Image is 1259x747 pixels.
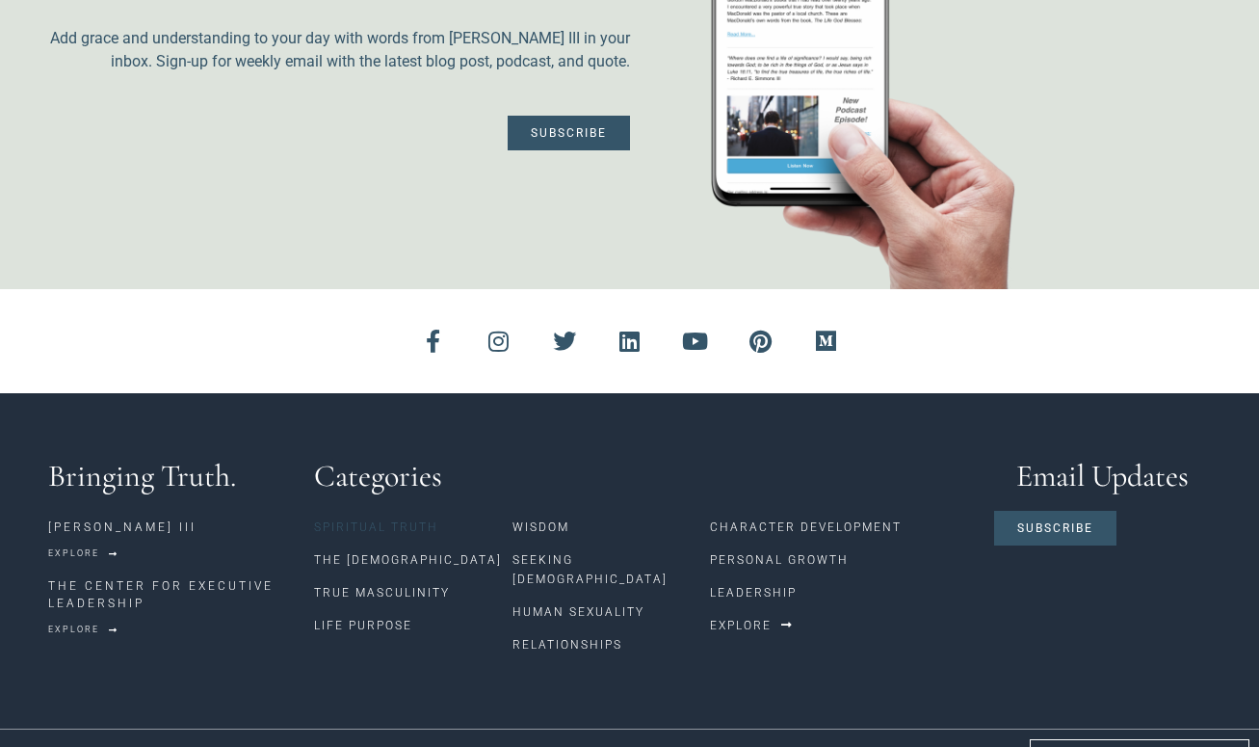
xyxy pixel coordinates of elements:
a: Personal Growth [710,544,974,576]
a: Character Development [710,511,974,544]
p: Add grace and understanding to your day with words from [PERSON_NAME] III in your inbox. Sign-up ... [39,27,630,73]
a: Life Purpose [314,609,512,642]
nav: Menu [314,511,512,642]
h3: Categories [314,461,975,492]
a: True Masculinity [314,576,512,609]
nav: Menu [512,511,711,661]
p: THE CENTER FOR EXECUTIVE LEADERSHIP [48,577,295,612]
a: Human Sexuality [512,596,711,628]
span: Explore [710,620,772,631]
h3: Bringing Truth. [48,461,295,492]
a: Subscribe [994,511,1116,546]
span: Explore [48,549,99,558]
span: Subscribe [1017,522,1093,534]
span: Explore [48,626,99,634]
h3: Email Updates [994,461,1211,492]
a: Explore [48,543,118,565]
a: Explore [710,609,794,642]
a: The [DEMOGRAPHIC_DATA] [314,544,512,576]
a: Explore [48,619,118,641]
a: Wisdom [512,511,711,544]
a: Leadership [710,576,974,609]
a: Seeking [DEMOGRAPHIC_DATA] [512,544,711,596]
a: Relationships [512,628,711,661]
a: Subscribe [508,116,630,150]
p: [PERSON_NAME] III [48,519,295,536]
nav: Menu [710,511,974,609]
a: Spiritual Truth [314,511,512,544]
span: Subscribe [531,127,607,139]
